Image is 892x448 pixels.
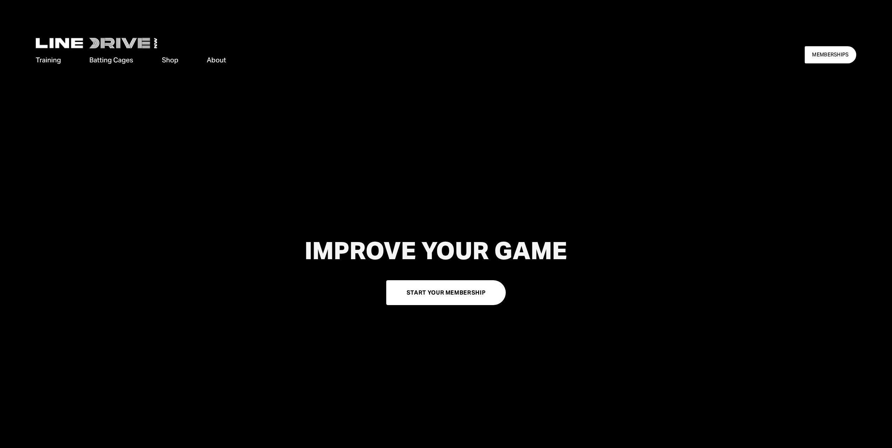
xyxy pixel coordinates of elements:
a: MEMBERSHIPS [805,46,856,63]
a: START YOUR MEMBERSHIP [386,280,506,305]
span: About [207,55,226,65]
a: folder dropdown [89,55,133,66]
img: LineDrive NorthWest [36,38,157,48]
span: Batting Cages [89,55,133,65]
h1: IMPROVE YOUR GAME [242,237,629,264]
a: folder dropdown [207,55,226,66]
a: Shop [162,55,178,66]
span: Training [36,55,61,65]
a: folder dropdown [36,55,61,66]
